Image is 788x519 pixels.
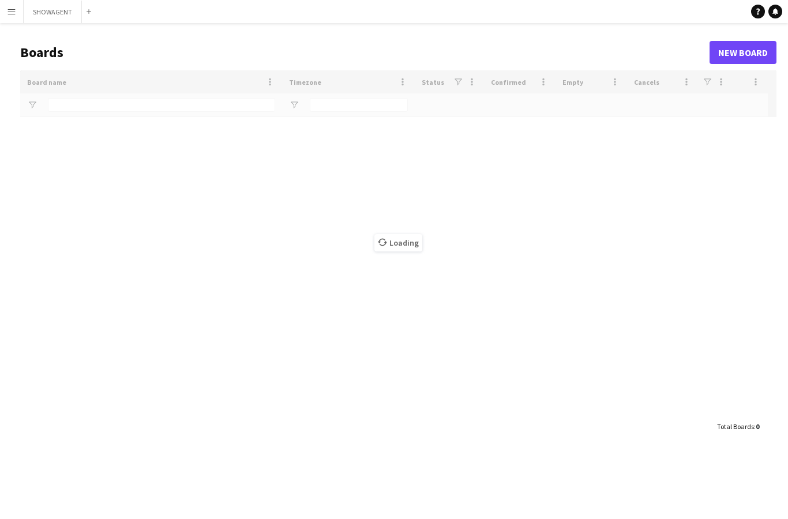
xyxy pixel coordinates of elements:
[20,44,710,61] h1: Boards
[710,41,776,64] a: New Board
[717,415,759,438] div: :
[717,422,754,431] span: Total Boards
[24,1,82,23] button: SHOWAGENT
[374,234,422,251] span: Loading
[756,422,759,431] span: 0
